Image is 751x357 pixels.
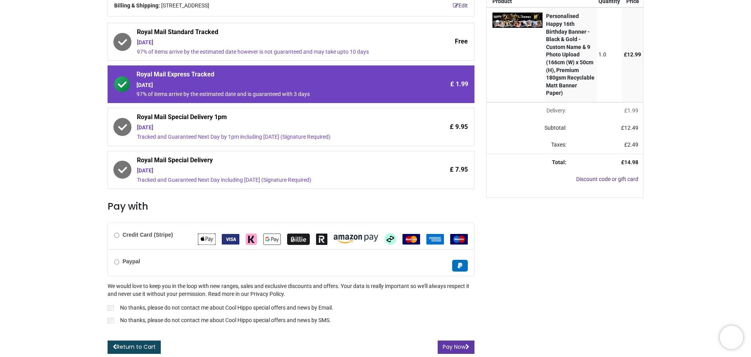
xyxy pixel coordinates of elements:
span: American Express [426,236,444,242]
span: MasterCard [402,236,420,242]
div: We would love to keep you in the loop with new ranges, sales and exclusive discounts and offers. ... [108,283,474,326]
img: Apple Pay [198,234,216,245]
iframe: Brevo live chat [720,326,743,349]
img: ymsnXYAAAAGSURBVAMAdzA89kPMOA0AAAAASUVORK5CYII= [492,13,543,28]
input: No thanks, please do not contact me about Cool Hippo special offers and news by SMS. [108,318,114,323]
b: Paypal [122,258,140,265]
div: [DATE] [137,124,402,132]
h3: Pay with [108,200,474,213]
span: 1.99 [627,107,638,114]
div: Tracked and Guaranteed Next Day including [DATE] (Signature Required) [137,176,402,184]
img: Revolut Pay [316,234,327,245]
img: Amazon Pay [334,235,378,243]
p: No thanks, please do not contact me about Cool Hippo special offers and news by SMS. [120,317,331,324]
img: American Express [426,234,444,245]
img: Google Pay [263,234,281,245]
b: Credit Card (Stripe) [122,232,173,238]
span: Royal Mail Special Delivery [137,156,402,167]
span: 12.49 [624,125,638,131]
span: £ [624,141,638,148]
input: Paypal [114,259,119,265]
a: Edit [453,2,468,10]
img: MasterCard [402,234,420,245]
span: 14.98 [624,159,638,165]
img: Billie [287,234,310,245]
img: Paypal [452,260,468,272]
img: Afterpay Clearpay [384,233,396,245]
span: Royal Mail Standard Tracked [137,28,402,39]
span: Free [455,37,468,46]
strong: Personalised Happy 16th Birthday Banner - Black & Gold - Custom Name & 9 Photo Upload (166cm (W) ... [546,13,595,96]
span: Google Pay [263,236,281,242]
span: £ 9.95 [450,123,468,131]
img: VISA [222,234,239,245]
span: Paypal [452,262,468,268]
span: Klarna [246,236,257,242]
div: [DATE] [137,167,402,175]
td: Delivery will be updated after choosing a new delivery method [487,102,571,120]
strong: Total: [552,159,566,165]
span: £ [621,125,638,131]
td: Taxes: [487,136,571,154]
b: Billing & Shipping: [114,2,160,9]
img: Maestro [450,234,468,245]
span: £ [624,51,641,58]
span: £ 7.95 [450,165,468,174]
span: Royal Mail Express Tracked [137,70,402,81]
span: Royal Mail Special Delivery 1pm [137,113,402,124]
span: Apple Pay [198,236,216,242]
span: VISA [222,236,239,242]
span: Amazon Pay [334,236,378,242]
span: £ 1.99 [450,80,468,89]
span: Afterpay Clearpay [384,236,396,242]
span: £ [624,107,638,114]
span: Maestro [450,236,468,242]
img: Klarna [246,234,257,245]
div: 97% of items arrive by the estimated date and is guaranteed with 3 days [137,91,402,98]
input: No thanks, please do not contact me about Cool Hippo special offers and news by Email. [108,305,114,311]
div: Tracked and Guaranteed Next Day by 1pm including [DATE] (Signature Required) [137,133,402,141]
span: Revolut Pay [316,236,327,242]
a: Return to Cart [108,341,161,354]
strong: £ [621,159,638,165]
td: Subtotal: [487,120,571,137]
span: Billie [287,236,310,242]
div: [DATE] [137,82,402,89]
button: Pay Now [438,341,474,354]
a: Discount code or gift card [576,176,638,182]
div: 1.0 [598,51,620,59]
div: [DATE] [137,39,402,47]
p: No thanks, please do not contact me about Cool Hippo special offers and news by Email. [120,304,333,312]
div: 97% of items arrive by the estimated date however is not guaranteed and may take upto 10 days [137,48,402,56]
span: 2.49 [627,141,638,148]
span: [STREET_ADDRESS] [161,2,209,10]
span: 12.99 [627,51,641,58]
input: Credit Card (Stripe) [114,233,119,238]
